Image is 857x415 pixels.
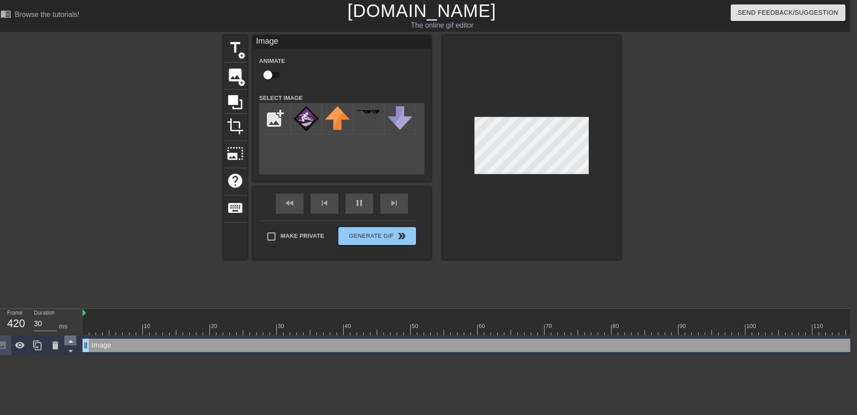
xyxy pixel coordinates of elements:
[342,231,412,241] span: Generate Gif
[731,4,845,21] button: Send Feedback/Suggestion
[238,52,245,59] span: add_circle
[227,39,244,56] span: title
[354,198,365,208] span: pause
[612,322,620,331] div: 80
[284,198,295,208] span: fast_rewind
[7,315,21,332] div: 420
[319,198,330,208] span: skip_previous
[34,311,54,316] label: Duration
[227,145,244,162] span: photo_size_select_large
[338,227,416,245] button: Generate Gif
[679,322,687,331] div: 90
[389,198,399,208] span: skip_next
[259,94,303,103] label: Select Image
[294,106,319,131] img: jciRW-lithe-removebg-preview.png
[227,118,244,135] span: crop
[738,7,838,18] span: Send Feedback/Suggestion
[356,109,381,114] img: deal-with-it.png
[81,341,90,350] span: drag_handle
[253,35,431,49] div: Image
[0,8,11,19] span: menu_book
[0,8,79,22] a: Browse the tutorials!
[238,79,245,87] span: add_circle
[259,57,285,66] label: Animate
[0,309,27,335] div: Frame
[283,20,601,31] div: The online gif editor
[813,322,824,331] div: 110
[211,322,219,331] div: 20
[281,232,324,241] span: Make Private
[325,106,350,130] img: upvote.png
[59,322,67,331] div: ms
[387,106,412,130] img: downvote.png
[227,172,244,189] span: help
[545,322,553,331] div: 70
[746,322,757,331] div: 100
[478,322,487,331] div: 60
[227,66,244,83] span: image
[278,322,286,331] div: 30
[227,199,244,216] span: keyboard
[345,322,353,331] div: 40
[144,322,152,331] div: 10
[347,1,496,21] a: [DOMAIN_NAME]
[15,11,79,18] div: Browse the tutorials!
[412,322,420,331] div: 50
[396,231,407,241] span: double_arrow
